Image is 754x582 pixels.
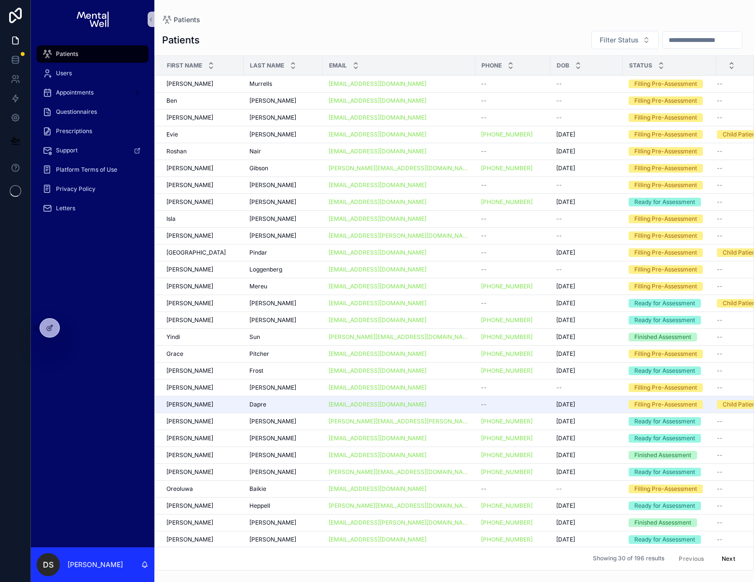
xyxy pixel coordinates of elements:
[329,164,469,172] a: [PERSON_NAME][EMAIL_ADDRESS][DOMAIN_NAME]
[166,367,238,375] a: [PERSON_NAME]
[629,333,711,341] a: Finished Assessment
[629,400,711,409] a: Filling Pre-Assessment
[249,148,261,155] span: Nair
[556,232,562,240] span: --
[249,198,317,206] a: [PERSON_NAME]
[481,367,533,375] a: [PHONE_NUMBER]
[249,114,296,122] span: [PERSON_NAME]
[634,130,697,139] div: Filling Pre-Assessment
[249,350,269,358] span: Pitcher
[629,282,711,291] a: Filling Pre-Assessment
[629,366,711,375] a: Ready for Assessment
[329,181,469,189] a: [EMAIL_ADDRESS][DOMAIN_NAME]
[481,80,487,88] span: --
[556,384,562,392] span: --
[717,367,723,375] span: --
[249,164,317,172] a: Gibson
[481,181,487,189] span: --
[329,384,469,392] a: [EMAIL_ADDRESS][DOMAIN_NAME]
[329,131,469,138] a: [EMAIL_ADDRESS][DOMAIN_NAME]
[166,181,238,189] a: [PERSON_NAME]
[249,232,317,240] a: [PERSON_NAME]
[249,97,296,105] span: [PERSON_NAME]
[556,333,575,341] span: [DATE]
[249,215,296,223] span: [PERSON_NAME]
[481,114,545,122] a: --
[556,316,617,324] a: [DATE]
[329,266,426,273] a: [EMAIL_ADDRESS][DOMAIN_NAME]
[329,384,426,392] a: [EMAIL_ADDRESS][DOMAIN_NAME]
[717,266,723,273] span: --
[629,299,711,308] a: Ready for Assessment
[634,113,697,122] div: Filling Pre-Assessment
[249,198,296,206] span: [PERSON_NAME]
[329,367,469,375] a: [EMAIL_ADDRESS][DOMAIN_NAME]
[481,367,545,375] a: [PHONE_NUMBER]
[249,164,268,172] span: Gibson
[329,299,426,307] a: [EMAIL_ADDRESS][DOMAIN_NAME]
[481,316,533,324] a: [PHONE_NUMBER]
[329,316,426,324] a: [EMAIL_ADDRESS][DOMAIN_NAME]
[249,384,317,392] a: [PERSON_NAME]
[481,215,545,223] a: --
[166,80,213,88] span: [PERSON_NAME]
[249,131,317,138] a: [PERSON_NAME]
[329,215,426,223] a: [EMAIL_ADDRESS][DOMAIN_NAME]
[634,333,691,341] div: Finished Assessment
[249,249,267,257] span: Pindar
[329,316,469,324] a: [EMAIL_ADDRESS][DOMAIN_NAME]
[556,215,562,223] span: --
[329,232,469,240] a: [EMAIL_ADDRESS][PERSON_NAME][DOMAIN_NAME]
[556,266,562,273] span: --
[556,283,617,290] a: [DATE]
[249,367,263,375] span: Frost
[629,96,711,105] a: Filling Pre-Assessment
[329,181,426,189] a: [EMAIL_ADDRESS][DOMAIN_NAME]
[249,131,296,138] span: [PERSON_NAME]
[37,161,149,178] a: Platform Terms of Use
[37,200,149,217] a: Letters
[166,114,213,122] span: [PERSON_NAME]
[249,333,260,341] span: Sun
[249,148,317,155] a: Nair
[634,96,697,105] div: Filling Pre-Assessment
[629,147,711,156] a: Filling Pre-Assessment
[166,367,213,375] span: [PERSON_NAME]
[329,97,469,105] a: [EMAIL_ADDRESS][DOMAIN_NAME]
[249,401,317,408] a: Dapre
[77,12,108,27] img: App logo
[166,164,238,172] a: [PERSON_NAME]
[634,164,697,173] div: Filling Pre-Assessment
[329,333,469,341] a: [PERSON_NAME][EMAIL_ADDRESS][DOMAIN_NAME]
[249,97,317,105] a: [PERSON_NAME]
[481,80,545,88] a: --
[249,80,272,88] span: Murrells
[166,97,238,105] a: Ben
[249,316,317,324] a: [PERSON_NAME]
[556,283,575,290] span: [DATE]
[249,80,317,88] a: Murrells
[556,80,617,88] a: --
[481,266,545,273] a: --
[481,249,487,257] span: --
[166,333,238,341] a: Yindi
[556,164,617,172] a: [DATE]
[481,299,487,307] span: --
[717,114,723,122] span: --
[166,215,238,223] a: Isla
[634,282,697,291] div: Filling Pre-Assessment
[634,215,697,223] div: Filling Pre-Assessment
[37,142,149,159] a: Support
[329,401,426,408] a: [EMAIL_ADDRESS][DOMAIN_NAME]
[634,265,697,274] div: Filling Pre-Assessment
[329,350,469,358] a: [EMAIL_ADDRESS][DOMAIN_NAME]
[249,266,282,273] span: Loggenberg
[629,181,711,189] a: Filling Pre-Assessment
[166,198,213,206] span: [PERSON_NAME]
[717,198,723,206] span: --
[166,249,238,257] a: [GEOGRAPHIC_DATA]
[556,181,617,189] a: --
[481,97,545,105] a: --
[166,97,177,105] span: Ben
[166,232,238,240] a: [PERSON_NAME]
